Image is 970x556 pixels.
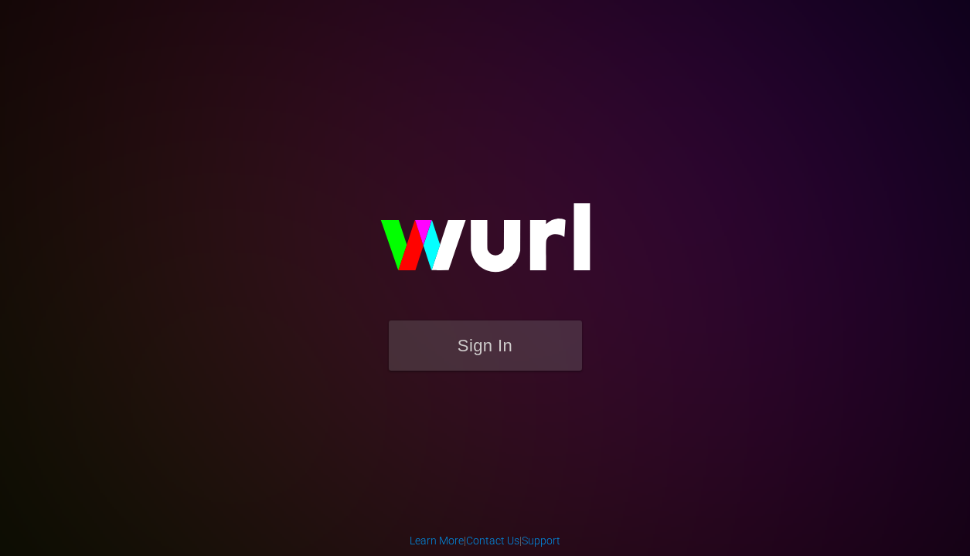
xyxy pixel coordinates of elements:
[410,534,464,547] a: Learn More
[410,533,560,548] div: | |
[389,320,582,371] button: Sign In
[466,534,519,547] a: Contact Us
[522,534,560,547] a: Support
[331,170,640,320] img: wurl-logo-on-black-223613ac3d8ba8fe6dc639794a292ebdb59501304c7dfd60c99c58986ef67473.svg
